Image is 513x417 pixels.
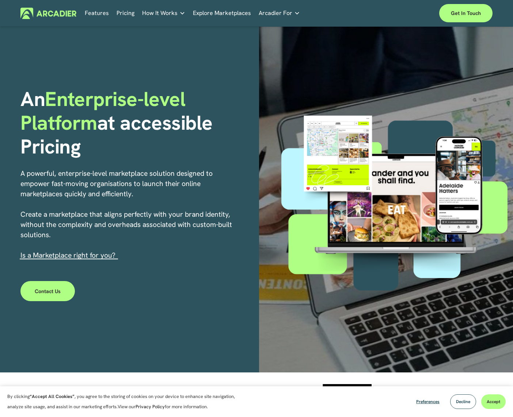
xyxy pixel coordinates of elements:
a: Explore Marketplaces [193,8,251,19]
span: Accept [487,399,500,405]
h1: An at accessible Pricing [20,87,254,158]
button: Preferences [411,394,445,409]
span: Decline [456,399,470,405]
a: folder dropdown [259,8,300,19]
button: Decline [450,394,476,409]
a: folder dropdown [142,8,185,19]
span: Arcadier For [259,8,292,18]
button: Accept [481,394,506,409]
a: Contact Us [20,281,75,302]
a: Features [85,8,109,19]
span: Preferences [416,399,440,405]
a: Get in touch [439,4,493,22]
p: By clicking , you agree to the storing of cookies on your device to enhance site navigation, anal... [7,391,245,412]
strong: “Accept All Cookies” [30,393,75,399]
span: I [20,251,115,260]
span: How It Works [142,8,178,18]
a: s a Marketplace right for you? [22,251,115,260]
a: Privacy Policy [136,403,165,410]
a: Pricing [117,8,134,19]
span: Enterprise-level Platform [20,86,190,136]
img: Arcadier [20,8,76,19]
p: A powerful, enterprise-level marketplace solution designed to empower fast-moving organisations t... [20,168,234,261]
